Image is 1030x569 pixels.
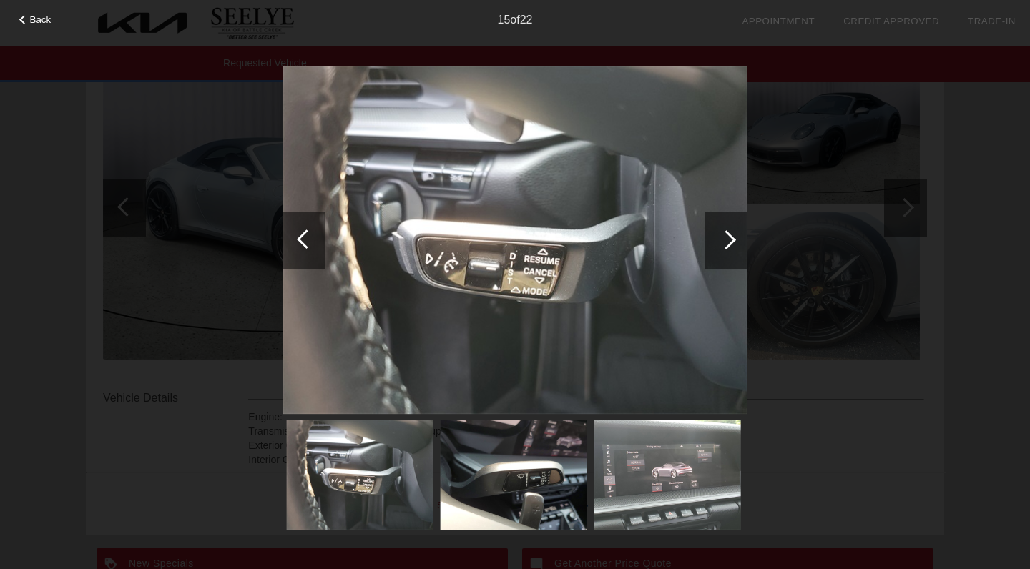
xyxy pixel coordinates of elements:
[30,14,51,25] span: Back
[742,16,815,26] a: Appointment
[441,420,587,530] img: 90ccf1f70b108a370103b795fe75943c.jpg
[283,66,747,415] img: e9d8f47bac67e1781fc5b0e85781771a.jpg
[968,16,1016,26] a: Trade-In
[594,420,741,530] img: 682588aeac47a00de6d3f883bf0ab37b.jpg
[287,420,433,530] img: e9d8f47bac67e1781fc5b0e85781771a.jpg
[520,14,533,26] span: 22
[843,16,939,26] a: Credit Approved
[498,14,511,26] span: 15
